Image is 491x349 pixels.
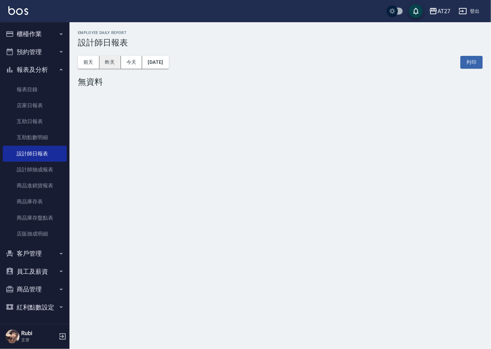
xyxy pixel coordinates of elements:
button: save [409,4,423,18]
h2: Employee Daily Report [78,31,483,35]
a: 互助日報表 [3,113,67,129]
a: 店販抽成明細 [3,226,67,242]
a: 報表目錄 [3,82,67,97]
button: 列印 [460,56,483,69]
img: Person [6,330,19,343]
button: 預約管理 [3,43,67,61]
a: 商品庫存盤點表 [3,210,67,226]
div: 無資料 [78,77,483,87]
button: 前天 [78,56,99,69]
p: 主管 [21,337,57,343]
h5: Rubi [21,330,57,337]
div: AT27 [437,7,450,16]
button: [DATE] [142,56,169,69]
button: 櫃檯作業 [3,25,67,43]
a: 設計師抽成報表 [3,162,67,178]
button: 紅利點數設定 [3,298,67,316]
h3: 設計師日報表 [78,38,483,48]
a: 設計師日報表 [3,146,67,162]
button: 客戶管理 [3,245,67,263]
a: 商品進銷貨報表 [3,178,67,194]
a: 商品庫存表 [3,194,67,210]
button: AT27 [426,4,453,18]
button: 員工及薪資 [3,263,67,281]
button: 報表及分析 [3,61,67,79]
img: Logo [8,6,28,15]
button: 今天 [121,56,142,69]
a: 店家日報表 [3,97,67,113]
button: 商品管理 [3,280,67,298]
button: 登出 [456,5,483,18]
button: 昨天 [99,56,121,69]
a: 互助點數明細 [3,129,67,145]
